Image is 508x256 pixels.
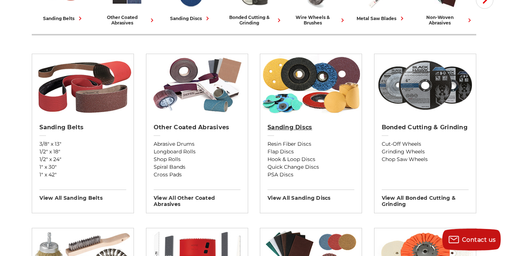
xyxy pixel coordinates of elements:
h2: Sanding Belts [39,124,126,131]
a: 1/2" x 24" [39,156,126,163]
a: PSA Discs [268,171,354,179]
a: Cross Pads [154,171,240,179]
a: 3/8" x 13" [39,140,126,148]
div: sanding belts [43,15,84,22]
a: Spiral Bands [154,163,240,171]
h3: View All bonded cutting & grinding [382,190,469,207]
h2: Sanding Discs [268,124,354,131]
a: 1" x 30" [39,163,126,171]
a: Chop Saw Wheels [382,156,469,163]
a: 1" x 42" [39,171,126,179]
h3: View All other coated abrasives [154,190,240,207]
a: Cut-Off Wheels [382,140,469,148]
a: Resin Fiber Discs [268,140,354,148]
a: 1/2" x 18" [39,148,126,156]
div: sanding discs [170,15,211,22]
img: Other Coated Abrasives [146,54,248,116]
span: Contact us [462,236,496,243]
img: Sanding Belts [32,54,134,116]
a: Shop Rolls [154,156,240,163]
img: Sanding Discs [260,54,362,116]
div: non-woven abrasives [416,15,473,26]
h2: Bonded Cutting & Grinding [382,124,469,131]
h3: View All sanding discs [268,190,354,201]
div: wire wheels & brushes [289,15,346,26]
a: Abrasive Drums [154,140,240,148]
img: Bonded Cutting & Grinding [374,54,476,116]
button: Contact us [442,229,501,251]
div: bonded cutting & grinding [225,15,283,26]
div: metal saw blades [357,15,406,22]
a: Hook & Loop Discs [268,156,354,163]
a: Flap Discs [268,148,354,156]
div: other coated abrasives [98,15,156,26]
a: Grinding Wheels [382,148,469,156]
h3: View All sanding belts [39,190,126,201]
h2: Other Coated Abrasives [154,124,240,131]
a: Quick Change Discs [268,163,354,171]
a: Longboard Rolls [154,148,240,156]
